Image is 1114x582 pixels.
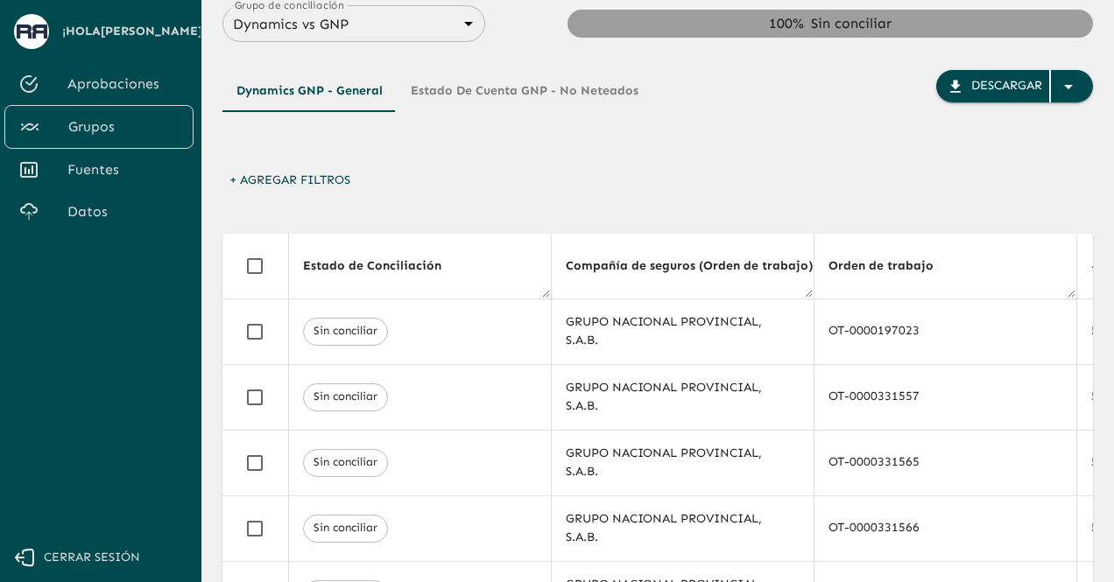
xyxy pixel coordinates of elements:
button: Estado de Cuenta GNP - No Neteados [397,70,652,112]
div: GRUPO NACIONAL PROVINCIAL, S.A.B. [566,445,800,480]
span: Sin conciliar [304,454,387,471]
div: GRUPO NACIONAL PROVINCIAL, S.A.B. [566,510,800,545]
div: OT-0000197023 [828,322,1062,340]
button: Descargar [936,70,1093,102]
div: OT-0000331557 [828,388,1062,405]
a: Fuentes [4,149,194,191]
div: OT-0000331565 [828,453,1062,471]
div: OT-0000331566 [828,519,1062,536]
span: Grupos [68,116,179,137]
button: Dynamics GNP - General [222,70,397,112]
div: 100 % [769,13,804,34]
span: Orden de trabajo [828,256,956,277]
span: Fuentes [67,159,180,180]
span: Compañía de seguros (Orden de trabajo) (Orden de trabajo) [566,256,955,277]
div: Descargar [971,75,1042,97]
span: Sin conciliar [304,520,387,536]
a: Grupos [4,105,194,149]
div: Sin conciliar: 100.00% [568,10,1093,38]
span: Sin conciliar [304,323,387,340]
a: Aprobaciones [4,63,194,105]
div: Dynamics vs GNP [222,11,485,37]
span: Sin conciliar [304,389,387,405]
span: Estado de Conciliación [303,256,464,277]
div: Sin conciliar [811,13,892,34]
span: ¡Hola [PERSON_NAME] ! [62,21,207,43]
a: Datos [4,191,194,233]
span: Aprobaciones [67,74,180,95]
button: + Agregar Filtros [222,165,357,197]
div: GRUPO NACIONAL PROVINCIAL, S.A.B. [566,379,800,414]
img: avatar [17,25,47,38]
span: Cerrar sesión [44,547,140,569]
div: Tipos de Movimientos [222,70,652,112]
span: Datos [67,201,180,222]
div: GRUPO NACIONAL PROVINCIAL, S.A.B. [566,313,800,348]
